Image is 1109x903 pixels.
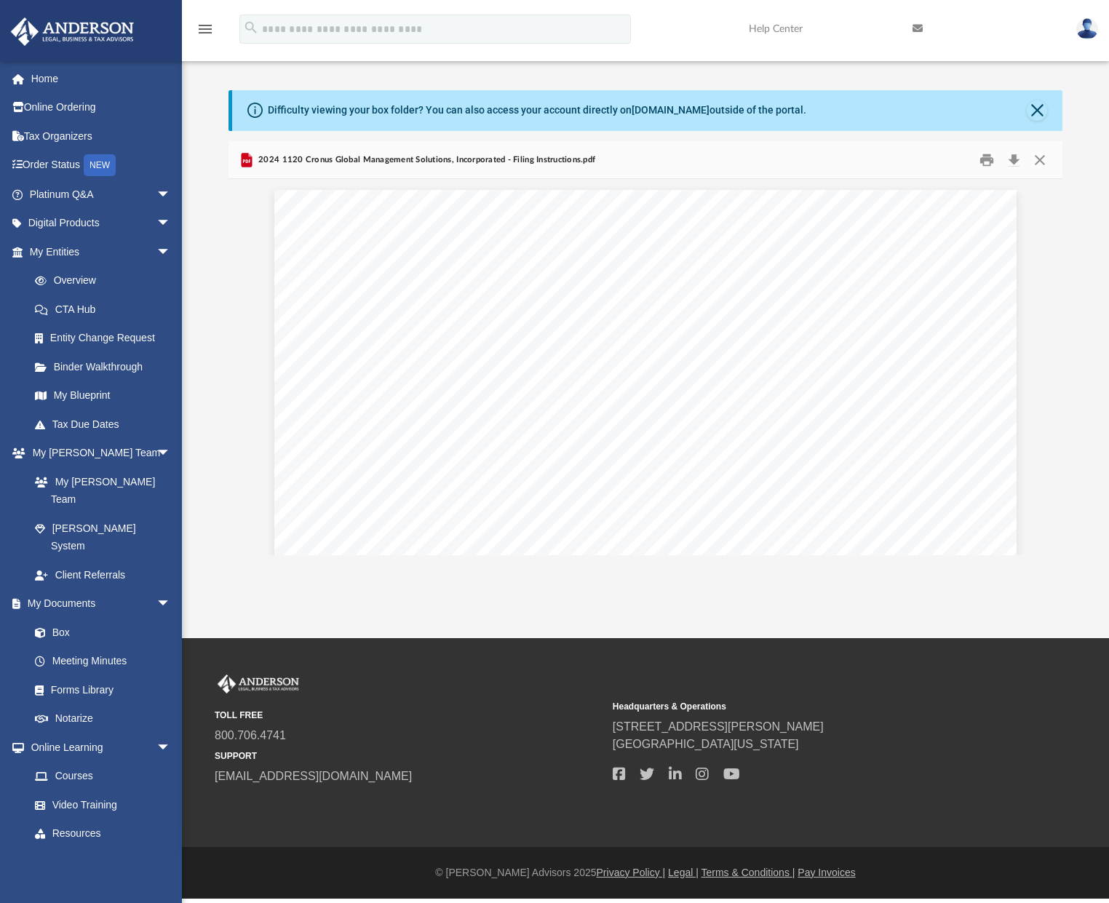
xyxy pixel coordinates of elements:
span: [STREET_ADDRESS][PERSON_NAME] [362,413,581,425]
button: Download [1001,148,1027,171]
a: My Documentsarrow_drop_down [10,589,186,618]
a: Forms Library [20,675,178,704]
i: menu [196,20,214,38]
a: Pay Invoices [798,867,855,878]
a: Tax Organizers [10,122,193,151]
span: arrow_drop_down [156,237,186,267]
a: [EMAIL_ADDRESS][DOMAIN_NAME] [215,770,412,782]
span: [DATE] [362,346,400,358]
a: Digital Productsarrow_drop_down [10,209,193,238]
a: Privacy Policy | [597,867,666,878]
a: Courses [20,762,186,791]
span: arrow_drop_down [156,439,186,469]
span: 2024 1120 Cronus Global Management Solutions, Incorporated - Filing Instructions.pdf [255,154,595,167]
a: [PERSON_NAME] System [20,514,186,560]
span: arrow_drop_down [156,848,186,878]
a: CTA Hub [20,295,193,324]
img: User Pic [1076,18,1098,39]
img: Anderson Advisors Platinum Portal [7,17,138,46]
div: NEW [84,154,116,176]
a: Entity Change Request [20,324,193,353]
a: Resources [20,819,186,848]
a: [DOMAIN_NAME] [632,104,709,116]
span: IRS, please sign, date, and return Form 8879-CORP to our office. We will then submit your electronic [362,546,903,558]
span: Cronus Global Management Solutions,: [362,466,573,478]
button: Print [972,148,1001,171]
a: My [PERSON_NAME] Team [20,467,178,514]
button: Close [1027,100,1047,121]
a: menu [196,28,214,38]
small: SUPPORT [215,749,603,763]
a: Box [20,618,178,647]
span: arrow_drop_down [156,733,186,763]
a: Video Training [20,790,178,819]
a: Online Learningarrow_drop_down [10,733,186,762]
span: Cronus Global Management Solutions, [362,386,570,398]
div: Preview [228,141,1063,555]
a: Home [10,64,193,93]
div: File preview [228,179,1063,554]
a: Tax Due Dates [20,410,193,439]
div: Document Viewer [228,179,1063,554]
a: Order StatusNEW [10,151,193,180]
div: Difficulty viewing your box folder? You can also access your account directly on outside of the p... [268,103,806,118]
span: [GEOGRAPHIC_DATA] [362,426,491,438]
div: © [PERSON_NAME] Advisors 2025 [182,865,1109,880]
img: Anderson Advisors Platinum Portal [215,675,302,693]
a: Platinum Q&Aarrow_drop_down [10,180,193,209]
a: Billingarrow_drop_down [10,848,193,877]
small: TOLL FREE [215,709,603,722]
a: Overview [20,266,193,295]
a: Notarize [20,704,186,733]
span: Incorporated [362,399,430,411]
a: My [PERSON_NAME] Teamarrow_drop_down [10,439,186,468]
button: Close [1027,148,1053,171]
a: [STREET_ADDRESS][PERSON_NAME] [613,720,824,733]
span: 2025. [362,506,392,518]
a: Online Ordering [10,93,193,122]
a: My Blueprint [20,381,186,410]
a: Legal | [668,867,699,878]
a: Binder Walkthrough [20,352,193,381]
span: We have prepared and enclosed your 2024 Corporation income tax returns for the year ended [DATE], [362,493,911,505]
a: Client Referrals [20,560,186,589]
a: Meeting Minutes [20,647,186,676]
span: arrow_drop_down [156,180,186,210]
span: arrow_drop_down [156,589,186,619]
i: search [243,20,259,36]
a: My Entitiesarrow_drop_down [10,237,193,266]
small: Headquarters & Operations [613,700,1001,713]
a: Terms & Conditions | [701,867,795,878]
a: [GEOGRAPHIC_DATA][US_STATE] [613,738,799,750]
span: This return has been prepared for electronic filing. If you wish to have it transmitted electroni... [362,533,916,545]
span: arrow_drop_down [156,209,186,239]
a: 800.706.4741 [215,729,286,741]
